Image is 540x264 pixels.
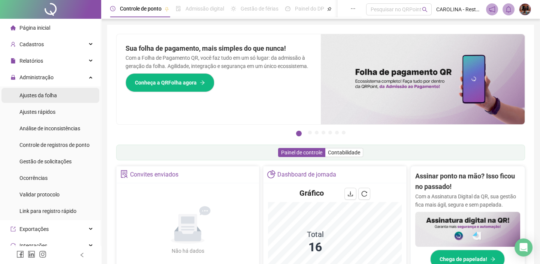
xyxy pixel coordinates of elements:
span: Gestão de férias [241,6,278,12]
button: 6 [335,131,339,134]
span: Gestão de solicitações [19,158,72,164]
div: Convites enviados [130,168,178,181]
span: Cadastros [19,41,44,47]
span: dashboard [285,6,290,11]
span: facebook [16,250,24,258]
span: clock-circle [110,6,115,11]
span: left [79,252,85,258]
span: pushpin [165,7,169,11]
div: Dashboard de jornada [277,168,336,181]
span: solution [120,170,128,178]
span: Página inicial [19,25,50,31]
span: linkedin [28,250,35,258]
span: pie-chart [267,170,275,178]
span: Ajustes rápidos [19,109,55,115]
img: 78441 [519,4,531,15]
span: Admissão digital [185,6,224,12]
button: 4 [322,131,325,134]
span: user-add [10,42,16,47]
span: Controle de registros de ponto [19,142,90,148]
span: instagram [39,250,46,258]
p: Com a Assinatura Digital da QR, sua gestão fica mais ágil, segura e sem papelada. [415,192,520,209]
span: arrow-right [490,256,495,262]
span: search [422,7,428,12]
span: Ajustes da folha [19,92,57,98]
span: Link para registro rápido [19,208,76,214]
img: banner%2F02c71560-61a6-44d4-94b9-c8ab97240462.png [415,212,520,247]
span: Administração [19,74,54,80]
span: Controle de ponto [120,6,162,12]
span: notification [489,6,495,13]
div: Open Intercom Messenger [515,238,533,256]
span: Validar protocolo [19,192,60,198]
span: Painel de controle [281,149,322,155]
span: Exportações [19,226,49,232]
span: home [10,25,16,30]
span: sun [231,6,236,11]
span: Ocorrências [19,175,48,181]
button: 5 [328,131,332,134]
span: Relatórios [19,58,43,64]
span: file [10,58,16,63]
span: reload [361,191,367,197]
img: banner%2F8d14a306-6205-4263-8e5b-06e9a85ad873.png [321,34,525,124]
span: arrow-right [200,80,205,85]
span: file-done [176,6,181,11]
h2: Assinar ponto na mão? Isso ficou no passado! [415,171,520,192]
button: 7 [342,131,346,134]
button: 1 [296,131,302,136]
div: Não há dados [153,247,222,255]
span: CAROLINA - Restaurante Hymbé [436,5,482,14]
span: bell [505,6,512,13]
span: ellipsis [350,6,356,11]
span: Integrações [19,243,47,249]
p: Com a Folha de Pagamento QR, você faz tudo em um só lugar: da admissão à geração da folha. Agilid... [126,54,312,70]
span: download [347,191,353,197]
span: sync [10,243,16,248]
span: Painel do DP [295,6,324,12]
button: 3 [315,131,319,134]
span: export [10,226,16,232]
button: 2 [308,131,312,134]
button: Conheça a QRFolha agora [126,73,214,92]
span: Conheça a QRFolha agora [135,78,197,87]
span: Contabilidade [328,149,360,155]
span: lock [10,75,16,80]
span: Chega de papelada! [440,255,487,263]
span: Análise de inconsistências [19,125,80,131]
h2: Sua folha de pagamento, mais simples do que nunca! [126,43,312,54]
span: pushpin [327,7,332,11]
h4: Gráfico [299,188,324,198]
